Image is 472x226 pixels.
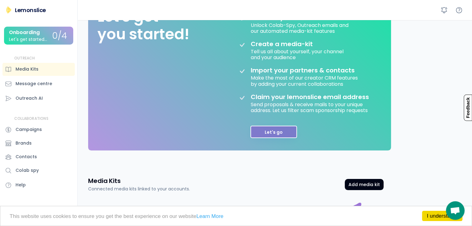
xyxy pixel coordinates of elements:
div: Brands [16,140,32,146]
div: Let's get you started! [97,8,189,43]
div: Onboarding [9,30,40,35]
div: Make the most of our creator CRM features by adding your current collaborations [251,74,359,87]
div: Colab spy [16,167,39,174]
a: คำแนะนำเมื่อวางเมาส์เหนือปุ่มเปิด [446,201,465,220]
div: OUTREACH [14,56,35,61]
div: Media Kits [16,66,38,72]
button: Add media kit [345,179,384,190]
a: I understand! [422,211,462,221]
div: Unlock Colab-Spy, Outreach emails and our automated media-kit features [251,21,350,34]
div: Let's get started... [9,37,47,42]
div: Contacts [16,154,37,160]
div: Message centre [16,80,52,87]
a: Learn More [196,213,223,219]
div: Connected media kits linked to your accounts. [88,186,190,192]
div: Send proposals & receive mails to your unique address. Let us filter scam sponsorship requests [251,101,375,113]
div: Import your partners & contacts [251,67,355,74]
div: Help [16,182,26,188]
div: Tell us all about yourself, your channel and your audience [251,48,345,60]
p: This website uses cookies to ensure you get the best experience on our website [10,214,462,219]
div: Create a media-kit [251,40,328,48]
div: Outreach AI [16,95,43,102]
div: 0/4 [52,31,67,41]
div: Campaigns [16,126,42,133]
div: Claim your lemonslice email address [251,93,369,101]
div: COLLABORATIONS [14,116,48,121]
img: Lemonslice [5,6,12,14]
button: Let's go [250,126,297,138]
div: Lemonslice [15,6,46,14]
h3: Media Kits [88,176,121,185]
